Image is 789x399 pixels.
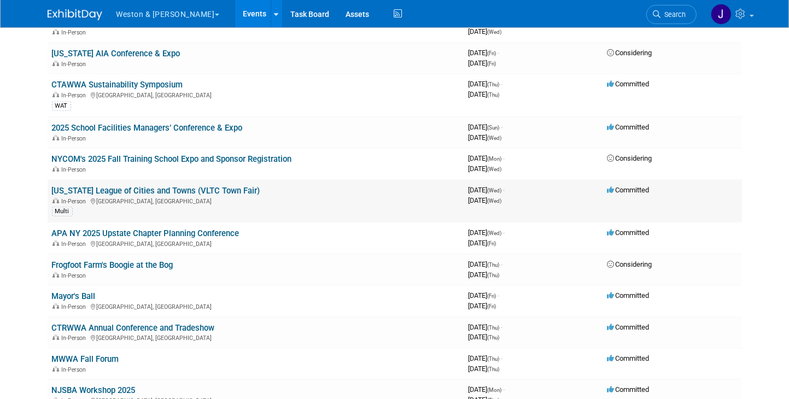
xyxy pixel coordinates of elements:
a: Search [646,5,697,24]
span: (Thu) [488,262,500,268]
a: [US_STATE] League of Cities and Towns (VLTC Town Fair) [52,186,260,196]
span: [DATE] [469,196,502,204]
img: In-Person Event [52,240,59,246]
span: In-Person [62,135,90,142]
span: [DATE] [469,239,496,247]
span: - [504,186,505,194]
img: Janet Ruggles-Power [711,4,732,25]
span: (Thu) [488,272,500,278]
img: In-Person Event [52,272,59,278]
span: - [504,385,505,394]
span: Committed [607,354,650,362]
span: [DATE] [469,80,503,88]
span: [DATE] [469,365,500,373]
img: In-Person Event [52,303,59,309]
span: In-Person [62,29,90,36]
span: (Wed) [488,135,502,141]
span: (Wed) [488,187,502,193]
span: Committed [607,186,650,194]
span: (Thu) [488,335,500,341]
span: (Mon) [488,156,502,162]
span: Committed [607,80,650,88]
span: (Mon) [488,387,502,393]
span: Considering [607,260,652,268]
span: In-Person [62,272,90,279]
span: - [501,260,503,268]
img: In-Person Event [52,166,59,172]
img: In-Person Event [52,29,59,34]
span: - [498,291,500,300]
span: (Fri) [488,61,496,67]
a: 2025 School Facilities Managers’ Conference & Expo [52,123,243,133]
div: [GEOGRAPHIC_DATA], [GEOGRAPHIC_DATA] [52,333,460,342]
span: [DATE] [469,323,503,331]
span: [DATE] [469,228,505,237]
span: (Sun) [488,125,500,131]
img: In-Person Event [52,61,59,66]
img: In-Person Event [52,92,59,97]
span: In-Person [62,166,90,173]
span: [DATE] [469,260,503,268]
span: [DATE] [469,133,502,142]
span: (Fri) [488,293,496,299]
a: Frogfoot Farm's Boogie at the Bog [52,260,173,270]
span: [DATE] [469,90,500,98]
span: (Wed) [488,198,502,204]
span: - [504,228,505,237]
span: (Thu) [488,356,500,362]
div: WAT [52,101,71,111]
span: [DATE] [469,186,505,194]
span: In-Person [62,366,90,373]
a: CTAWWA Sustainability Symposium [52,80,183,90]
span: In-Person [62,61,90,68]
span: In-Person [62,92,90,99]
img: In-Person Event [52,198,59,203]
span: (Thu) [488,81,500,87]
img: In-Person Event [52,366,59,372]
span: (Wed) [488,230,502,236]
span: (Fri) [488,303,496,309]
span: - [504,154,505,162]
a: MWWA Fall Forum [52,354,119,364]
div: [GEOGRAPHIC_DATA], [GEOGRAPHIC_DATA] [52,302,460,310]
div: [GEOGRAPHIC_DATA], [GEOGRAPHIC_DATA] [52,239,460,248]
span: In-Person [62,198,90,205]
span: [DATE] [469,291,500,300]
span: [DATE] [469,123,503,131]
span: [DATE] [469,165,502,173]
span: - [501,354,503,362]
a: [US_STATE] AIA Conference & Expo [52,49,180,58]
span: [DATE] [469,59,496,67]
span: (Fri) [488,50,496,56]
span: (Thu) [488,92,500,98]
span: (Thu) [488,325,500,331]
span: [DATE] [469,354,503,362]
span: Committed [607,323,650,331]
span: In-Person [62,303,90,310]
img: In-Person Event [52,335,59,340]
span: [DATE] [469,385,505,394]
img: ExhibitDay [48,9,102,20]
a: CTRWWA Annual Conference and Tradeshow [52,323,215,333]
span: [DATE] [469,271,500,279]
img: In-Person Event [52,135,59,140]
span: Considering [607,49,652,57]
span: - [501,323,503,331]
span: Considering [607,154,652,162]
a: NYCOM's 2025 Fall Training School Expo and Sponsor Registration [52,154,292,164]
span: [DATE] [469,27,502,36]
span: [DATE] [469,49,500,57]
a: NJSBA Workshop 2025 [52,385,136,395]
span: (Wed) [488,166,502,172]
span: Committed [607,228,650,237]
span: [DATE] [469,302,496,310]
span: (Wed) [488,29,502,35]
span: In-Person [62,240,90,248]
span: In-Person [62,335,90,342]
span: (Thu) [488,366,500,372]
a: Mayor's Ball [52,291,96,301]
span: Search [661,10,686,19]
span: [DATE] [469,333,500,341]
span: Committed [607,123,650,131]
div: [GEOGRAPHIC_DATA], [GEOGRAPHIC_DATA] [52,90,460,99]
